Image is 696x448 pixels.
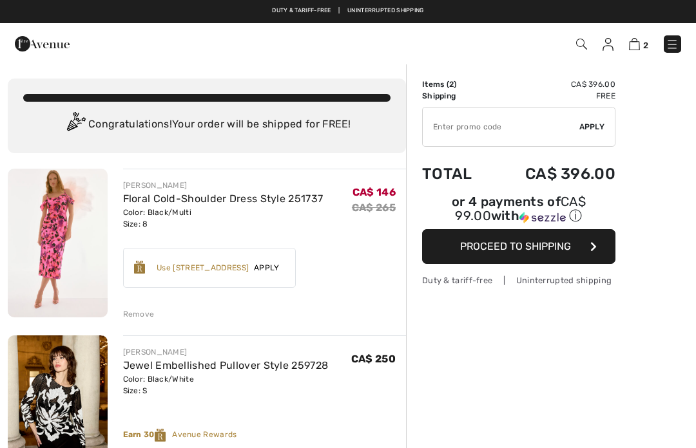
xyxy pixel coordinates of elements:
[519,212,566,223] img: Sezzle
[123,373,329,397] div: Color: Black/White Size: S
[449,80,454,89] span: 2
[123,346,329,358] div: [PERSON_NAME]
[123,429,407,442] div: Avenue Rewards
[63,112,88,138] img: Congratulation2.svg
[123,308,155,320] div: Remove
[629,38,640,50] img: Shopping Bag
[422,90,491,102] td: Shipping
[491,79,615,90] td: CA$ 396.00
[352,201,396,214] s: CA$ 265
[422,196,615,225] div: or 4 payments of with
[629,36,648,51] a: 2
[603,38,614,51] img: My Info
[123,207,324,230] div: Color: Black/Multi Size: 8
[123,192,324,205] a: Floral Cold-Shoulder Dress Style 251737
[576,39,587,50] img: Search
[8,169,108,317] img: Floral Cold-Shoulder Dress Style 251737
[123,359,329,371] a: Jewel Embellished Pullover Style 259728
[15,31,70,57] img: 1ère Avenue
[422,79,491,90] td: Items ( )
[643,41,648,50] span: 2
[23,112,391,138] div: Congratulations! Your order will be shipped for FREE!
[134,261,146,274] img: Reward-Logo.svg
[422,274,615,286] div: Duty & tariff-free | Uninterrupted shipping
[460,240,571,252] span: Proceed to Shipping
[422,229,615,264] button: Proceed to Shipping
[353,186,396,198] span: CA$ 146
[491,90,615,102] td: Free
[157,262,249,274] div: Use [STREET_ADDRESS]
[15,37,70,49] a: 1ère Avenue
[351,353,396,365] span: CA$ 250
[155,429,166,442] img: Reward-Logo.svg
[123,180,324,191] div: [PERSON_NAME]
[423,107,579,146] input: Promo code
[455,194,586,223] span: CA$ 99.00
[249,262,285,274] span: Apply
[422,152,491,196] td: Total
[491,152,615,196] td: CA$ 396.00
[422,196,615,229] div: or 4 payments ofCA$ 99.00withSezzle Click to learn more about Sezzle
[666,38,679,51] img: Menu
[579,121,605,133] span: Apply
[123,430,173,439] strong: Earn 30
